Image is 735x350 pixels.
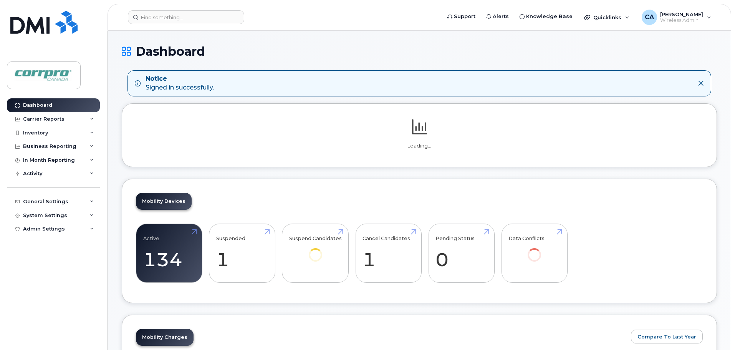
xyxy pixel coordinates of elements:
[146,75,214,92] div: Signed in successfully.
[363,228,414,279] a: Cancel Candidates 1
[435,228,487,279] a: Pending Status 0
[289,228,342,272] a: Suspend Candidates
[146,75,214,83] strong: Notice
[216,228,268,279] a: Suspended 1
[136,143,703,149] p: Loading...
[122,45,717,58] h1: Dashboard
[136,329,194,346] a: Mobility Charges
[631,330,703,343] button: Compare To Last Year
[143,228,195,279] a: Active 134
[637,333,696,340] span: Compare To Last Year
[136,193,192,210] a: Mobility Devices
[508,228,560,272] a: Data Conflicts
